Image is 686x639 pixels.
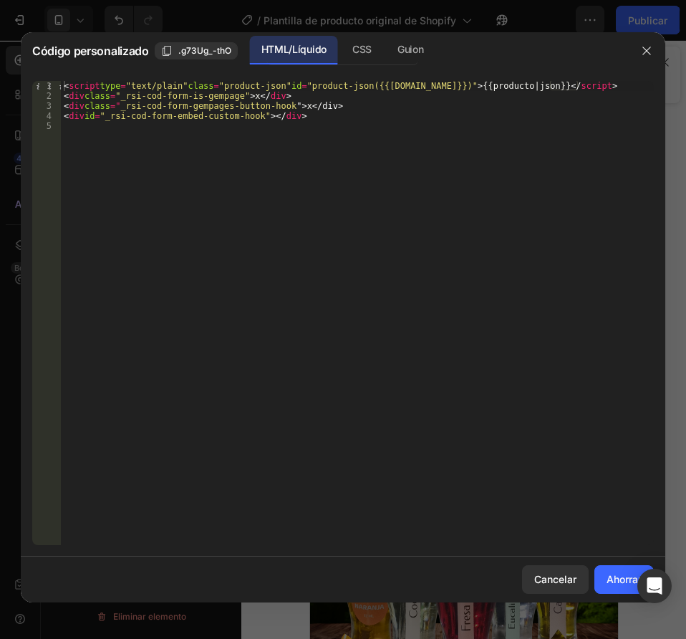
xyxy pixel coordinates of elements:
font: 1 [47,81,52,91]
button: .g73Ug_-thO [155,42,238,59]
font: 5 [47,121,52,131]
font: 2 [47,91,52,101]
font: Código personalizado [32,44,149,58]
font: Ahorrar [607,573,642,585]
font: Cancelar [534,573,576,585]
button: Ahorrar [594,565,654,594]
font: CSS [352,43,372,55]
div: Custom Code [18,297,79,309]
font: .g73Ug_-thO [178,45,231,56]
font: Guion [397,43,423,55]
font: HTML/Líquido [261,43,327,55]
button: Cancelar [522,565,589,594]
div: Abrir Intercom Messenger [637,569,672,603]
font: 3 [47,101,52,111]
font: 4 [47,111,52,121]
